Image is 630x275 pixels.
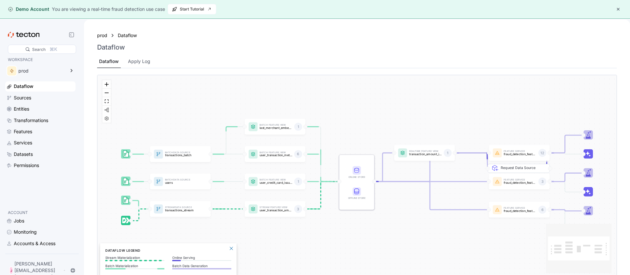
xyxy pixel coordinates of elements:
p: transactions_batch [165,154,198,157]
a: Services [5,138,75,148]
div: Search⌘K [8,45,76,54]
a: Entities [5,104,75,114]
div: ⌘K [50,46,57,53]
div: StreamData Sourcetransactions_stream [150,201,211,217]
div: React Flow controls [102,80,111,123]
g: Edge from STORE to featureView:transaction_amount_is_higher_than_average [372,153,393,181]
div: 1 [444,149,451,157]
a: Batch Feature Viewuser_transaction_metrics6 [245,146,305,162]
p: Stream Feature View [260,206,292,208]
g: Edge from featureView:user_transaction_amount_totals to STORE [304,182,338,209]
div: Dataflow [14,83,33,90]
a: Transformations [5,116,75,125]
a: Sources [5,93,75,103]
a: Features [5,127,75,137]
a: Datasets [5,149,75,159]
div: Request Data Source [501,165,546,204]
p: Batch Data Source [165,179,198,181]
div: Services [14,139,32,146]
g: Edge from featureService:fraud_detection_feature_service to Trainer_featureService:fraud_detectio... [548,210,582,211]
p: Batch Materialization [105,264,164,268]
a: Batch Feature Viewuser_credit_card_issuer1 [245,174,305,190]
div: 6 [538,206,546,214]
p: Batch Data Generation [172,264,231,268]
g: Edge from featureView:user_transaction_metrics to STORE [304,154,338,182]
div: Offline Store [347,187,367,200]
div: Jobs [14,217,24,224]
div: Apply Log [128,58,150,65]
g: Edge from dataSource:transactions_stream_stream_source to dataSource:transactions_stream [129,209,149,221]
div: Request Data Source [495,148,557,157]
a: Monitoring [5,227,75,237]
p: transactions_stream [165,208,198,212]
div: Entities [14,105,29,113]
a: Realtime Feature Viewtransaction_amount_is_higher_than_average1 [394,145,455,161]
p: Stream Data Source [165,206,198,208]
button: fit view [102,97,111,106]
a: Dataflow [5,81,75,91]
h6: Dataflow Legend [105,248,231,253]
a: BatchData Sourcetransactions_batch [150,146,211,162]
p: ACCOUNT [8,209,73,216]
p: Batch Feature View [260,179,292,181]
p: Stream Materialization [105,256,164,260]
g: Edge from featureService:fraud_detection_feature_service to Inference_featureService:fraud_detect... [548,210,582,230]
g: Edge from featureService:fraud_detection_feature_service:v2 to Trainer_featureService:fraud_detec... [548,135,582,153]
div: Monitoring [14,228,37,236]
a: Accounts & Access [5,239,75,248]
div: Online Store [347,175,367,179]
p: transaction_amount_is_higher_than_average [409,152,442,156]
a: Permissions [5,160,75,170]
div: Sources [14,94,31,101]
g: Edge from featureService:fraud_detection_feature_service:v2 to REQ_featureService:fraud_detection... [546,153,547,169]
a: prod [97,32,107,39]
div: Online Store [347,166,367,179]
div: prod [18,69,65,73]
p: Batch Feature View [260,152,292,154]
div: Features [14,128,32,135]
div: Transformations [14,117,48,124]
p: fraud_detection_feature_service [504,209,536,213]
p: users [165,181,198,184]
p: Realtime Feature View [409,150,442,152]
div: Accounts & Access [14,240,55,247]
p: last_merchant_embedding [260,126,292,130]
a: Stream Feature Viewuser_transaction_amount_totals3 [245,201,305,217]
p: Batch Feature View [260,124,292,126]
div: Offline Store [347,196,367,200]
div: Datasets [14,151,33,158]
div: Dataflow [99,58,119,65]
g: Edge from STORE to featureService:fraud_detection_feature_service [372,182,488,210]
p: user_transaction_metrics [260,154,292,157]
div: Demo Account [8,6,49,12]
div: Permissions [14,162,39,169]
span: Start Tutorial [172,4,212,14]
a: Feature Servicefraud_detection_feature_service_streaming3 [489,174,550,190]
a: Feature Servicefraud_detection_feature_service:v212 [489,145,550,161]
div: 1 [294,178,302,185]
a: Feature Servicefraud_detection_feature_service6 [489,202,550,218]
p: Batch Data Source [165,152,198,154]
button: Start Tutorial [168,4,216,14]
p: user_transaction_amount_totals [260,208,292,212]
div: J [9,266,13,274]
p: user_credit_card_issuer [260,181,292,184]
g: Edge from dataSource:transactions_batch to featureView:last_merchant_embedding [209,127,243,155]
div: 6 [294,150,302,158]
g: Edge from featureView:last_merchant_embedding to STORE [304,127,338,182]
p: Online Serving [172,256,231,260]
a: BatchData Sourceusers [150,174,211,190]
g: Edge from featureService:fraud_detection_feature_service:v2 to Inference_featureService:fraud_det... [548,153,582,154]
a: Dataflow [118,32,141,39]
